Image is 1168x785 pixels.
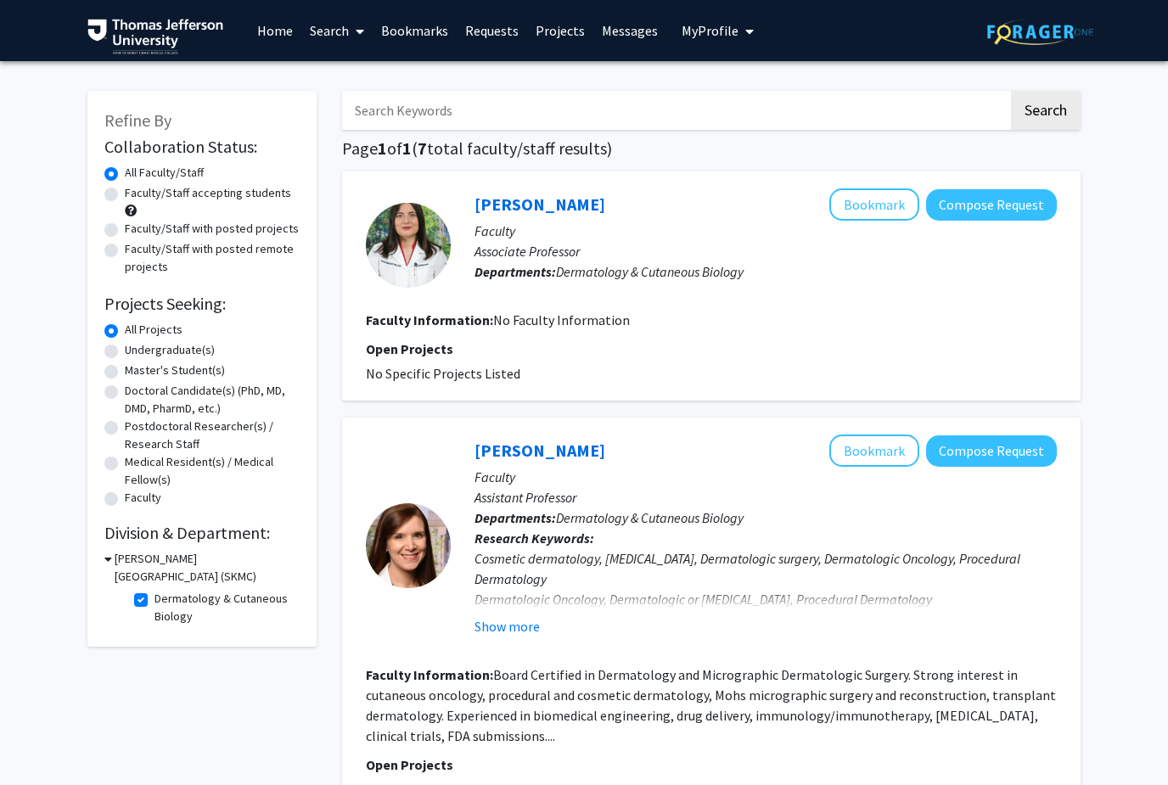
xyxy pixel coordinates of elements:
[125,321,182,339] label: All Projects
[125,382,300,418] label: Doctoral Candidate(s) (PhD, MD, DMD, PharmD, etc.)
[125,184,291,202] label: Faculty/Staff accepting students
[125,418,300,453] label: Postdoctoral Researcher(s) / Research Staff
[301,1,373,60] a: Search
[527,1,593,60] a: Projects
[125,489,161,507] label: Faculty
[418,137,427,159] span: 7
[474,467,1057,487] p: Faculty
[926,435,1057,467] button: Compose Request to Stephanie Jackson-Cullison
[125,341,215,359] label: Undergraduate(s)
[474,263,556,280] b: Departments:
[154,590,295,625] label: Dermatology & Cutaneous Biology
[493,311,630,328] span: No Faculty Information
[474,241,1057,261] p: Associate Professor
[474,221,1057,241] p: Faculty
[829,188,919,221] button: Add Neda Nikbakht to Bookmarks
[115,550,300,586] h3: [PERSON_NAME][GEOGRAPHIC_DATA] (SKMC)
[474,530,594,547] b: Research Keywords:
[125,164,204,182] label: All Faculty/Staff
[366,666,493,683] b: Faculty Information:
[125,220,299,238] label: Faculty/Staff with posted projects
[87,19,223,54] img: Thomas Jefferson University Logo
[366,339,1057,359] p: Open Projects
[556,263,744,280] span: Dermatology & Cutaneous Biology
[125,362,225,379] label: Master's Student(s)
[457,1,527,60] a: Requests
[593,1,666,60] a: Messages
[104,137,300,157] h2: Collaboration Status:
[104,109,171,131] span: Refine By
[378,137,387,159] span: 1
[342,138,1081,159] h1: Page of ( total faculty/staff results)
[104,523,300,543] h2: Division & Department:
[249,1,301,60] a: Home
[926,189,1057,221] button: Compose Request to Neda Nikbakht
[474,509,556,526] b: Departments:
[366,754,1057,775] p: Open Projects
[474,440,605,461] a: [PERSON_NAME]
[373,1,457,60] a: Bookmarks
[1011,91,1081,130] button: Search
[125,453,300,489] label: Medical Resident(s) / Medical Fellow(s)
[402,137,412,159] span: 1
[556,509,744,526] span: Dermatology & Cutaneous Biology
[104,294,300,314] h2: Projects Seeking:
[474,548,1057,670] div: Cosmetic dermatology, [MEDICAL_DATA], Dermatologic surgery, Dermatologic Oncology, Procedural Der...
[474,193,605,215] a: [PERSON_NAME]
[682,22,738,39] span: My Profile
[987,19,1093,45] img: ForagerOne Logo
[366,666,1056,744] fg-read-more: Board Certified in Dermatology and Micrographic Dermatologic Surgery. Strong interest in cutaneou...
[366,365,520,382] span: No Specific Projects Listed
[474,616,540,636] button: Show more
[474,487,1057,507] p: Assistant Professor
[829,435,919,467] button: Add Stephanie Jackson-Cullison to Bookmarks
[342,91,1008,130] input: Search Keywords
[366,311,493,328] b: Faculty Information:
[125,240,300,276] label: Faculty/Staff with posted remote projects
